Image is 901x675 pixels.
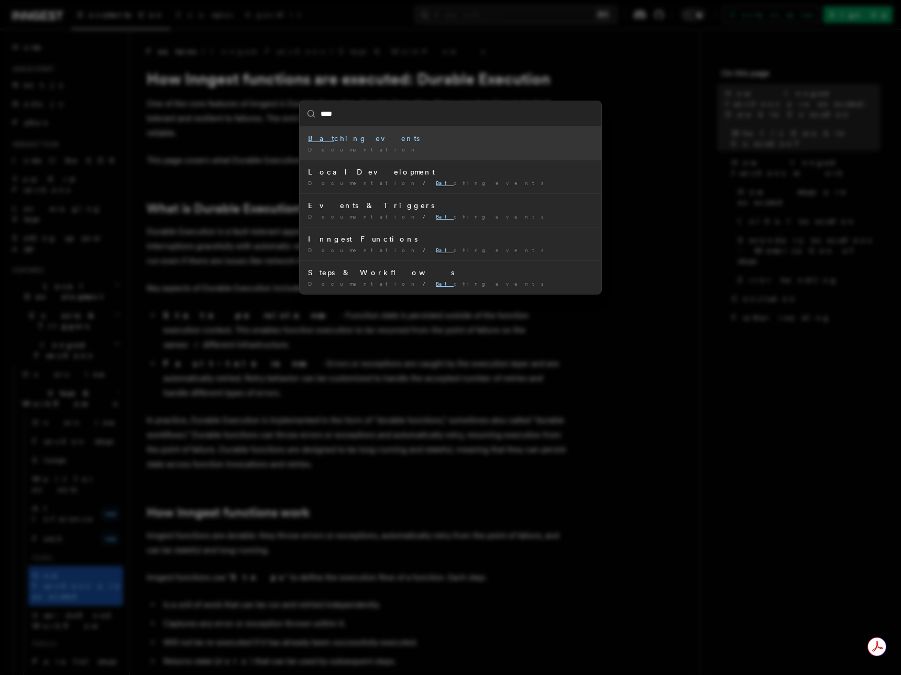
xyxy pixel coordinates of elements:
[308,213,419,220] span: Documentation
[436,180,454,186] mark: Bat
[308,167,593,177] div: Local Development
[423,180,432,186] span: /
[423,213,432,220] span: /
[436,247,550,253] span: ching events
[423,280,432,287] span: /
[308,280,419,287] span: Documentation
[308,180,419,186] span: Documentation
[308,133,593,144] div: ching events
[308,200,593,211] div: Events & Triggers
[436,280,550,287] span: ching events
[308,234,593,244] div: Inngest Functions
[436,213,550,220] span: ching events
[436,247,454,253] mark: Bat
[308,134,334,143] mark: Bat
[308,146,419,153] span: Documentation
[423,247,432,253] span: /
[436,280,454,287] mark: Bat
[436,213,454,220] mark: Bat
[436,180,550,186] span: ching events
[308,267,593,278] div: Steps & Workflows
[308,247,419,253] span: Documentation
